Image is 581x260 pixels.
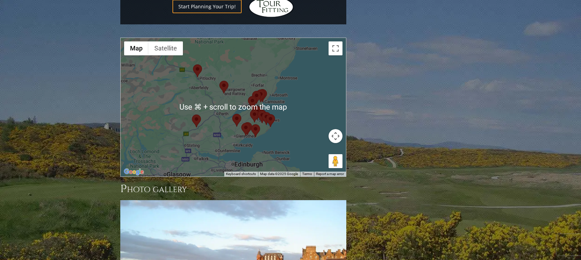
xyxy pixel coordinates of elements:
span: Map data ©2025 Google [260,172,298,176]
a: Report a map error [316,172,344,176]
img: Google [122,167,145,176]
button: Show satellite imagery [148,41,183,55]
h3: Photo Gallery [120,182,346,196]
a: Open this area in Google Maps (opens a new window) [122,167,145,176]
a: Terms (opens in new tab) [302,172,312,176]
button: Toggle fullscreen view [329,41,342,55]
button: Map camera controls [329,129,342,143]
button: Keyboard shortcuts [226,172,256,176]
button: Show street map [124,41,148,55]
button: Drag Pegman onto the map to open Street View [329,154,342,168]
